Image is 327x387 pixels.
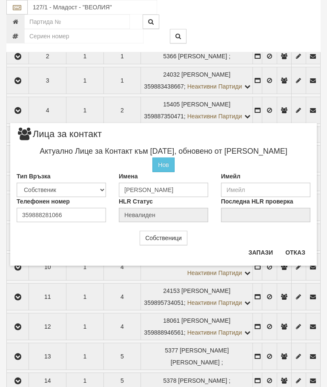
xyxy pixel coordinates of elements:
[119,183,208,197] input: Имена
[24,29,143,43] input: Сериен номер
[119,172,138,181] label: Имена
[243,246,278,259] button: Запази
[17,129,102,145] span: Лица за контакт
[17,197,70,206] label: Телефонен номер
[221,183,310,197] input: Имейл
[24,14,130,29] input: Партида №
[119,197,153,206] label: HLR Статус
[17,208,106,222] input: Телефонен номер
[221,197,293,206] label: Последна HLR проверка
[17,172,51,181] label: Тип Връзка
[280,246,310,259] button: Отказ
[221,172,241,181] label: Имейл
[140,231,187,245] button: Собственици
[17,147,310,156] h4: Актуално Лице за Контакт към [DATE], обновено от [PERSON_NAME]
[152,158,174,172] button: Нов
